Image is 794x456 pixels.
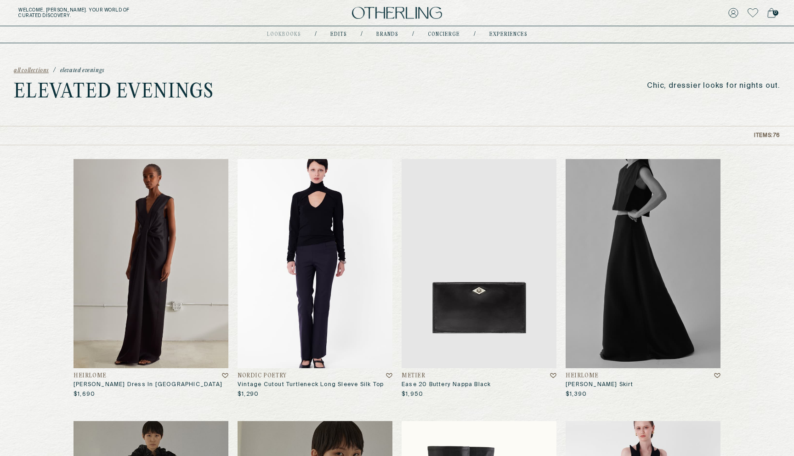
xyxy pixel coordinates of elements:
[238,373,287,379] h4: Nordic Poetry
[489,32,527,37] a: experiences
[74,159,228,368] img: Benita Dress in Satin
[647,82,780,91] p: Chic, dressier looks for nights out.
[60,68,104,74] span: Elevated Evenings
[330,32,347,37] a: Edits
[566,373,599,379] h4: Heirlome
[361,31,363,38] div: /
[14,68,49,74] a: all collections
[238,391,259,398] p: $1,290
[74,373,107,379] h4: Heirlome
[14,83,214,102] h1: Elevated Evenings
[267,32,301,37] a: lookbooks
[754,132,780,139] p: Items: 76
[18,7,245,18] h5: Welcome, [PERSON_NAME] . Your world of curated discovery.
[238,159,392,398] a: Vintage Cutout Turtleneck Long Sleeve Silk TopNordic PoetryVintage Cutout Turtleneck Long Sleeve ...
[428,32,460,37] a: concierge
[773,10,778,16] span: 0
[376,32,398,37] a: Brands
[402,159,556,398] a: Ease 20 Buttery Nappa BlackMetierEase 20 Buttery Nappa Black$1,950
[74,159,228,398] a: Benita Dress in SatinHeirlome[PERSON_NAME] Dress In [GEOGRAPHIC_DATA]$1,690
[566,159,720,368] img: Rosalie Skirt
[566,381,720,388] h3: [PERSON_NAME] Skirt
[412,31,414,38] div: /
[238,159,392,368] img: Vintage Cutout Turtleneck Long Sleeve Silk Top
[402,381,556,388] h3: Ease 20 Buttery Nappa Black
[238,381,392,388] h3: Vintage Cutout Turtleneck Long Sleeve Silk Top
[74,381,228,388] h3: [PERSON_NAME] Dress In [GEOGRAPHIC_DATA]
[53,68,56,74] span: /
[53,68,104,74] a: /Elevated Evenings
[402,159,556,368] img: Ease 20 Buttery Nappa Black
[352,7,442,19] img: logo
[402,391,423,398] p: $1,950
[566,159,720,398] a: Rosalie SkirtHeirlome[PERSON_NAME] Skirt$1,390
[566,391,587,398] p: $1,390
[402,373,425,379] h4: Metier
[767,6,776,19] a: 0
[74,391,95,398] p: $1,690
[474,31,476,38] div: /
[315,31,317,38] div: /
